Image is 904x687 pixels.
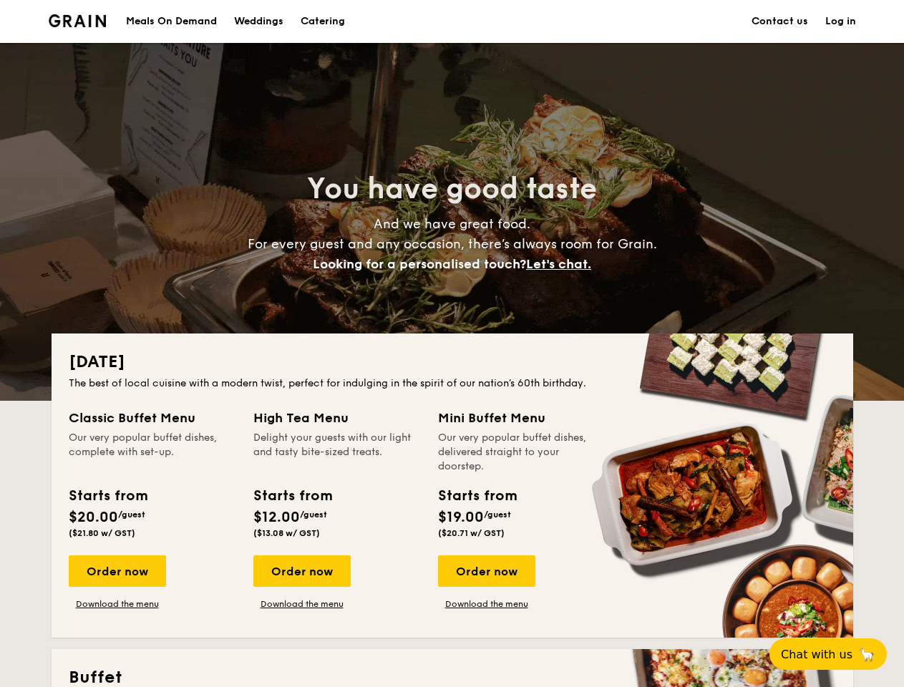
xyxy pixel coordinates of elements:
[438,598,535,610] a: Download the menu
[69,351,836,374] h2: [DATE]
[69,555,166,587] div: Order now
[253,598,351,610] a: Download the menu
[49,14,107,27] img: Grain
[253,509,300,526] span: $12.00
[438,485,516,507] div: Starts from
[69,485,147,507] div: Starts from
[313,256,526,272] span: Looking for a personalised touch?
[307,172,597,206] span: You have good taste
[253,555,351,587] div: Order now
[253,485,331,507] div: Starts from
[769,638,887,670] button: Chat with us🦙
[69,598,166,610] a: Download the menu
[438,555,535,587] div: Order now
[69,376,836,391] div: The best of local cuisine with a modern twist, perfect for indulging in the spirit of our nation’...
[484,510,511,520] span: /guest
[438,509,484,526] span: $19.00
[526,256,591,272] span: Let's chat.
[69,509,118,526] span: $20.00
[118,510,145,520] span: /guest
[69,408,236,428] div: Classic Buffet Menu
[858,646,875,663] span: 🦙
[49,14,107,27] a: Logotype
[69,528,135,538] span: ($21.80 w/ GST)
[248,216,657,272] span: And we have great food. For every guest and any occasion, there’s always room for Grain.
[69,431,236,474] div: Our very popular buffet dishes, complete with set-up.
[781,648,852,661] span: Chat with us
[438,431,606,474] div: Our very popular buffet dishes, delivered straight to your doorstep.
[253,408,421,428] div: High Tea Menu
[438,528,505,538] span: ($20.71 w/ GST)
[253,528,320,538] span: ($13.08 w/ GST)
[253,431,421,474] div: Delight your guests with our light and tasty bite-sized treats.
[300,510,327,520] span: /guest
[438,408,606,428] div: Mini Buffet Menu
